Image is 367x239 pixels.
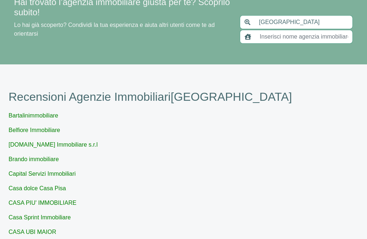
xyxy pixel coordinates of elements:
[9,112,58,119] a: Bartalinimmobiliare
[9,156,59,162] a: Brando immobiliare
[14,21,231,38] p: Lo hai già scoperto? Condividi la tua esperienza e aiuta altri utenti come te ad orientarsi
[9,90,359,104] h1: Recensioni Agenzie Immobiliari [GEOGRAPHIC_DATA]
[9,142,98,148] a: [DOMAIN_NAME] Immobiliare s.r.l
[255,30,353,44] input: Inserisci nome agenzia immobiliare
[9,127,60,133] a: Belfiore Immobiliare
[9,200,77,206] a: CASA PIU' IMMOBILIARE
[254,15,353,29] input: Inserisci area di ricerca (Comune o Provincia)
[9,171,76,177] a: Capital Servizi Immobiliari
[9,229,56,235] a: CASA UBI MAIOR
[9,214,71,220] a: Casa Sprint Immobiliare
[9,185,66,191] a: Casa dolce Casa Pisa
